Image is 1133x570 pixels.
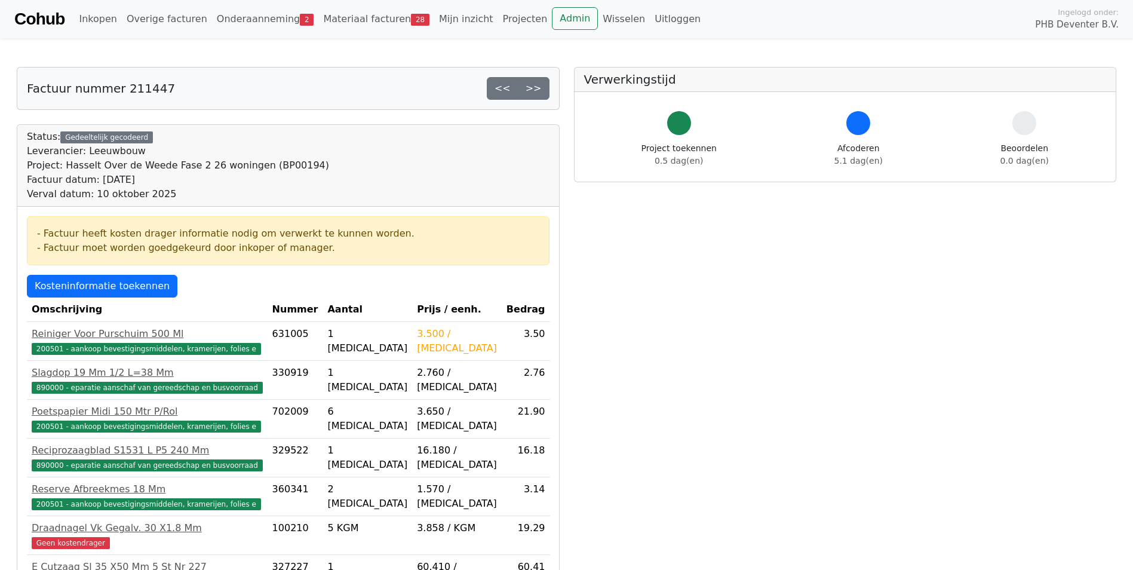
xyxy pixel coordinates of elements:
[300,14,314,26] span: 2
[327,521,407,535] div: 5 KGM
[14,5,65,33] a: Cohub
[32,498,261,510] span: 200501 - aankoop bevestigingsmiddelen, kramerijen, folies e
[27,275,177,298] a: Kosteninformatie toekennen
[37,241,539,255] div: - Factuur moet worden goedgekeurd door inkoper of manager.
[32,443,263,472] a: Reciprozaagblad S1531 L P5 240 Mm890000 - eparatie aanschaf van gereedschap en busvoorraad
[32,404,263,433] a: Poetspapier Midi 150 Mtr P/Rol200501 - aankoop bevestigingsmiddelen, kramerijen, folies e
[487,77,518,100] a: <<
[268,298,323,322] th: Nummer
[598,7,650,31] a: Wisselen
[27,81,175,96] h5: Factuur nummer 211447
[1000,156,1049,166] span: 0.0 dag(en)
[552,7,598,30] a: Admin
[411,14,429,26] span: 28
[268,361,323,400] td: 330919
[327,366,407,394] div: 1 [MEDICAL_DATA]
[1058,7,1119,18] span: Ingelogd onder:
[412,298,502,322] th: Prijs / eenh.
[417,327,497,356] div: 3.500 / [MEDICAL_DATA]
[584,72,1107,87] h5: Verwerkingstijd
[417,521,497,535] div: 3.858 / KGM
[37,226,539,241] div: - Factuur heeft kosten drager informatie nodig om verwerkt te kunnen worden.
[74,7,121,31] a: Inkopen
[27,130,329,201] div: Status:
[327,443,407,472] div: 1 [MEDICAL_DATA]
[32,521,263,535] div: Draadnagel Vk Gegalv. 30 X1.8 Mm
[32,459,263,471] span: 890000 - eparatie aanschaf van gereedschap en busvoorraad
[502,322,550,361] td: 3.50
[212,7,319,31] a: Onderaanneming2
[27,158,329,173] div: Project: Hasselt Over de Weede Fase 2 26 woningen (BP00194)
[268,322,323,361] td: 631005
[498,7,552,31] a: Projecten
[268,516,323,555] td: 100210
[27,298,268,322] th: Omschrijving
[27,173,329,187] div: Factuur datum: [DATE]
[834,156,883,166] span: 5.1 dag(en)
[834,142,883,167] div: Afcoderen
[32,327,263,356] a: Reiniger Voor Purschuim 500 Ml200501 - aankoop bevestigingsmiddelen, kramerijen, folies e
[502,361,550,400] td: 2.76
[417,443,497,472] div: 16.180 / [MEDICAL_DATA]
[268,400,323,439] td: 702009
[32,537,110,549] span: Geen kostendrager
[434,7,498,31] a: Mijn inzicht
[32,521,263,550] a: Draadnagel Vk Gegalv. 30 X1.8 MmGeen kostendrager
[32,404,263,419] div: Poetspapier Midi 150 Mtr P/Rol
[1000,142,1049,167] div: Beoordelen
[32,482,263,497] div: Reserve Afbreekmes 18 Mm
[650,7,705,31] a: Uitloggen
[318,7,434,31] a: Materiaal facturen28
[60,131,153,143] div: Gedeeltelijk gecodeerd
[1035,18,1119,32] span: PHB Deventer B.V.
[502,439,550,477] td: 16.18
[32,382,263,394] span: 890000 - eparatie aanschaf van gereedschap en busvoorraad
[417,482,497,511] div: 1.570 / [MEDICAL_DATA]
[502,400,550,439] td: 21.90
[502,298,550,322] th: Bedrag
[518,77,549,100] a: >>
[327,327,407,356] div: 1 [MEDICAL_DATA]
[327,482,407,511] div: 2 [MEDICAL_DATA]
[27,144,329,158] div: Leverancier: Leeuwbouw
[32,482,263,511] a: Reserve Afbreekmes 18 Mm200501 - aankoop bevestigingsmiddelen, kramerijen, folies e
[32,443,263,458] div: Reciprozaagblad S1531 L P5 240 Mm
[32,366,263,394] a: Slagdop 19 Mm 1/2 L=38 Mm890000 - eparatie aanschaf van gereedschap en busvoorraad
[32,343,261,355] span: 200501 - aankoop bevestigingsmiddelen, kramerijen, folies e
[323,298,412,322] th: Aantal
[502,516,550,555] td: 19.29
[32,327,263,341] div: Reiniger Voor Purschuim 500 Ml
[502,477,550,516] td: 3.14
[327,404,407,433] div: 6 [MEDICAL_DATA]
[268,439,323,477] td: 329522
[32,366,263,380] div: Slagdop 19 Mm 1/2 L=38 Mm
[268,477,323,516] td: 360341
[417,366,497,394] div: 2.760 / [MEDICAL_DATA]
[655,156,703,166] span: 0.5 dag(en)
[417,404,497,433] div: 3.650 / [MEDICAL_DATA]
[27,187,329,201] div: Verval datum: 10 oktober 2025
[641,142,717,167] div: Project toekennen
[122,7,212,31] a: Overige facturen
[32,421,261,433] span: 200501 - aankoop bevestigingsmiddelen, kramerijen, folies e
